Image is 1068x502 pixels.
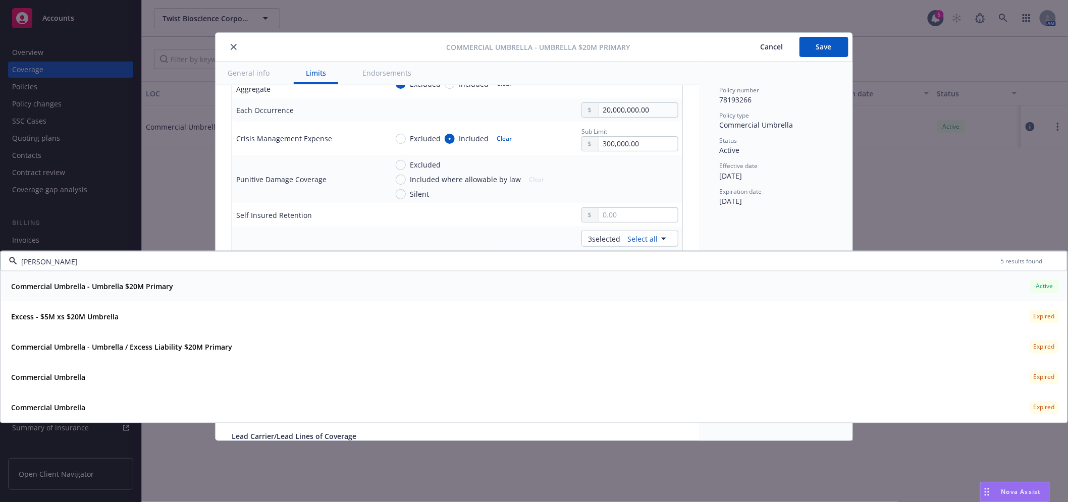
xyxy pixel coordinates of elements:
span: Commercial Umbrella [719,120,793,130]
span: Status [719,136,737,145]
input: Excluded [396,134,406,144]
span: 78193266 [719,95,752,104]
span: Policy type [719,111,749,120]
div: Self Insured Retention [236,210,312,220]
button: Endorsements [350,62,423,84]
button: 3selectedSelect all [581,231,678,247]
span: Nova Assist [1001,487,1041,496]
span: [DATE] [719,171,742,181]
span: Included where allowable by law [410,174,521,185]
div: Punitive Damage Coverage [236,174,327,185]
span: [DATE] [719,196,742,206]
div: Drag to move [981,482,993,501]
span: Lead Carrier/Lead Lines of Coverage [232,431,356,441]
button: Nova Assist [980,482,1050,502]
input: 0.00 [599,103,678,117]
input: Included where allowable by law [396,175,406,185]
span: Active [719,145,739,155]
button: General info [216,62,282,84]
span: Save [816,42,832,51]
button: Limits [294,62,338,84]
span: Cancel [760,42,783,51]
button: Cancel [743,37,799,57]
input: Filter by keyword [17,256,1001,266]
span: Excluded [410,159,441,170]
span: Sub Limit [581,127,607,136]
a: Select all [623,234,658,244]
div: Each Occurrence [236,105,294,116]
button: close [228,41,240,53]
input: Included [445,134,455,144]
button: Save [799,37,848,57]
div: Crisis Management Expense [236,133,332,144]
span: Expiration date [719,187,762,196]
span: Effective date [719,161,758,170]
input: Excluded [396,160,406,170]
input: 0.00 [599,137,678,151]
strong: Commercial Umbrella - Umbrella / Excess Liability $20M Primary [11,342,232,352]
input: Silent [396,189,406,199]
span: Silent [410,189,429,199]
button: Clear [491,132,518,146]
span: Excluded [410,133,441,144]
span: Policy number [719,86,759,94]
span: 3 selected [588,234,620,244]
span: Included [459,133,489,144]
input: 0.00 [599,208,678,222]
span: Commercial Umbrella - Umbrella $20M Primary [446,42,630,52]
